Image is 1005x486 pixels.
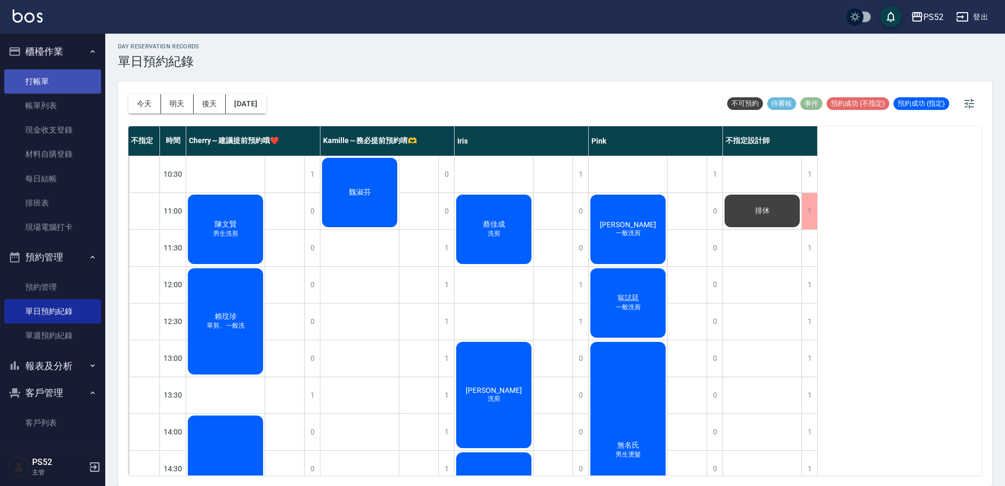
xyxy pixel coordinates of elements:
[438,267,454,303] div: 1
[707,303,722,340] div: 0
[572,377,588,413] div: 0
[907,6,948,28] button: PS52
[160,229,186,266] div: 11:30
[304,193,320,229] div: 0
[160,266,186,303] div: 12:00
[4,69,101,94] a: 打帳單
[801,414,817,450] div: 1
[160,340,186,377] div: 13:00
[598,220,658,229] span: [PERSON_NAME]
[213,312,239,321] span: 賴玟珍
[213,220,239,229] span: 陳文賢
[572,340,588,377] div: 0
[438,230,454,266] div: 1
[572,303,588,340] div: 1
[707,267,722,303] div: 0
[827,99,889,108] span: 預約成功 (不指定)
[438,377,454,413] div: 1
[347,188,373,197] span: 魏淑芬
[486,229,502,238] span: 洗剪
[572,267,588,303] div: 1
[4,275,101,299] a: 預約管理
[304,230,320,266] div: 0
[438,414,454,450] div: 1
[438,193,454,229] div: 0
[128,126,160,156] div: 不指定
[707,156,722,193] div: 1
[32,457,86,468] h5: PS52
[4,118,101,142] a: 現金收支登錄
[801,340,817,377] div: 1
[455,126,589,156] div: Iris
[4,38,101,65] button: 櫃檯作業
[4,94,101,118] a: 帳單列表
[572,414,588,450] div: 0
[118,54,199,69] h3: 單日預約紀錄
[211,229,240,238] span: 男生洗剪
[160,377,186,413] div: 13:30
[4,142,101,166] a: 材料自購登錄
[893,99,949,108] span: 預約成功 (指定)
[13,9,43,23] img: Logo
[767,99,796,108] span: 待審核
[707,193,722,229] div: 0
[438,303,454,340] div: 1
[727,99,763,108] span: 不可預約
[161,94,194,114] button: 明天
[801,230,817,266] div: 1
[952,7,992,27] button: 登出
[304,303,320,340] div: 0
[4,352,101,380] button: 報表及分析
[753,206,772,216] span: 排休
[304,156,320,193] div: 1
[160,303,186,340] div: 12:30
[707,414,722,450] div: 0
[707,230,722,266] div: 0
[615,441,641,450] span: 無名氏
[205,321,247,330] span: 單剪、一般洗
[801,267,817,303] div: 1
[707,377,722,413] div: 0
[723,126,818,156] div: 不指定設計師
[4,411,101,435] a: 客戶列表
[572,156,588,193] div: 1
[572,230,588,266] div: 0
[226,94,266,114] button: [DATE]
[4,439,101,467] button: 行銷工具
[707,340,722,377] div: 0
[486,394,502,403] span: 洗剪
[438,340,454,377] div: 1
[160,156,186,193] div: 10:30
[118,43,199,50] h2: day Reservation records
[4,167,101,191] a: 每日結帳
[32,468,86,477] p: 主管
[194,94,226,114] button: 後天
[438,156,454,193] div: 0
[4,244,101,271] button: 預約管理
[4,191,101,215] a: 排班表
[589,126,723,156] div: Pink
[800,99,822,108] span: 事件
[304,414,320,450] div: 0
[880,6,901,27] button: save
[186,126,320,156] div: Cherry～建議提前預約哦❤️
[304,340,320,377] div: 0
[801,303,817,340] div: 1
[4,323,101,348] a: 單週預約紀錄
[160,126,186,156] div: 時間
[923,11,943,24] div: PS52
[4,215,101,239] a: 現場電腦打卡
[572,193,588,229] div: 0
[801,193,817,229] div: 1
[614,229,643,238] span: 一般洗剪
[304,267,320,303] div: 0
[128,94,161,114] button: 今天
[320,126,455,156] div: Kamille～務必提前預約唷🫶
[481,220,507,229] span: 蔡佳成
[801,156,817,193] div: 1
[464,386,524,394] span: [PERSON_NAME]
[615,293,641,303] span: 翁誌廷
[160,413,186,450] div: 14:00
[801,377,817,413] div: 1
[160,193,186,229] div: 11:00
